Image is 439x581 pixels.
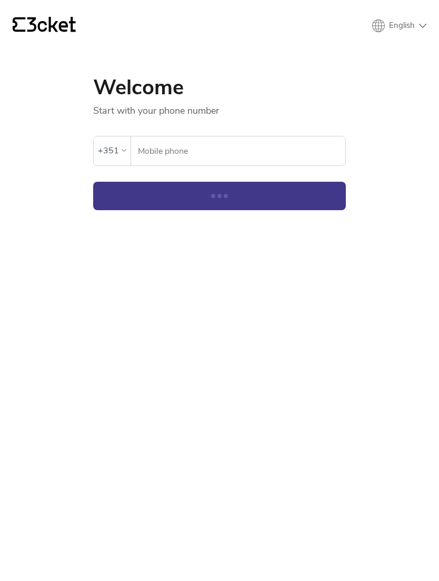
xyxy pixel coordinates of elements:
div: +351 [98,143,119,159]
input: Mobile phone [137,136,345,165]
label: Mobile phone [131,136,345,166]
p: Start with your phone number [93,98,346,117]
g: {' '} [13,17,25,32]
a: {' '} [13,17,76,35]
h1: Welcome [93,77,346,98]
button: Continue [93,182,346,210]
